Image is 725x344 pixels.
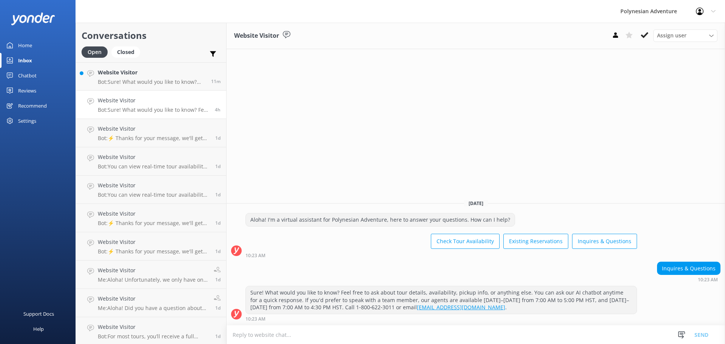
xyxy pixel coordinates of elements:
[18,83,36,98] div: Reviews
[76,232,226,261] a: Website VisitorBot:⚡ Thanks for your message, we'll get back to you as soon as we can. You're als...
[76,176,226,204] a: Website VisitorBot:You can view real-time tour availability and book your Polynesian Adventure on...
[76,91,226,119] a: Website VisitorBot:Sure! What would you like to know? Feel free to ask about tour details, availa...
[18,98,47,113] div: Recommend
[698,278,718,282] strong: 10:23 AM
[215,191,221,198] span: 12:45pm 18-Aug-2025 (UTC -10:00) Pacific/Honolulu
[98,266,208,275] h4: Website Visitor
[98,68,205,77] h4: Website Visitor
[215,220,221,226] span: 12:40pm 18-Aug-2025 (UTC -10:00) Pacific/Honolulu
[111,46,140,58] div: Closed
[98,106,209,113] p: Bot: Sure! What would you like to know? Feel free to ask about tour details, availability, pickup...
[246,213,515,226] div: Aloha! I'm a virtual assistant for Polynesian Adventure, here to answer your questions. How can I...
[245,253,637,258] div: 10:23am 19-Aug-2025 (UTC -10:00) Pacific/Honolulu
[234,31,279,41] h3: Website Visitor
[18,53,32,68] div: Inbox
[98,135,210,142] p: Bot: ⚡ Thanks for your message, we'll get back to you as soon as we can. You're also welcome to k...
[23,306,54,321] div: Support Docs
[657,31,686,40] span: Assign user
[98,295,208,303] h4: Website Visitor
[417,304,505,311] a: [EMAIL_ADDRESS][DOMAIN_NAME]
[653,29,717,42] div: Assign User
[98,333,210,340] p: Bot: For most tours, you’ll receive a full refund if you cancel at least 48 hours before pickup. ...
[246,286,637,314] div: Sure! What would you like to know? Feel free to ask about tour details, availability, pickup info...
[657,262,720,275] div: Inquires & Questions
[76,289,226,317] a: Website VisitorMe:Aloha! Did you have a question about your reservation?1d
[98,323,210,331] h4: Website Visitor
[98,79,205,85] p: Bot: Sure! What would you like to know? Feel free to ask about tour details, availability, pickup...
[11,12,55,25] img: yonder-white-logo.png
[211,78,221,85] span: 02:40pm 19-Aug-2025 (UTC -10:00) Pacific/Honolulu
[572,234,637,249] button: Inquires & Questions
[111,48,144,56] a: Closed
[98,96,209,105] h4: Website Visitor
[76,119,226,147] a: Website VisitorBot:⚡ Thanks for your message, we'll get back to you as soon as we can. You're als...
[98,181,210,190] h4: Website Visitor
[18,38,32,53] div: Home
[82,48,111,56] a: Open
[98,220,210,227] p: Bot: ⚡ Thanks for your message, we'll get back to you as soon as we can. You're also welcome to k...
[215,163,221,170] span: 01:02pm 18-Aug-2025 (UTC -10:00) Pacific/Honolulu
[98,305,208,312] p: Me: Aloha! Did you have a question about your reservation?
[76,204,226,232] a: Website VisitorBot:⚡ Thanks for your message, we'll get back to you as soon as we can. You're als...
[98,248,210,255] p: Bot: ⚡ Thanks for your message, we'll get back to you as soon as we can. You're also welcome to k...
[98,276,208,283] p: Me: Aloha! Unfortunately, we only have one tour for the Road to Hana, which operates from 6:00 AM...
[215,135,221,141] span: 01:30pm 18-Aug-2025 (UTC -10:00) Pacific/Honolulu
[82,46,108,58] div: Open
[98,153,210,161] h4: Website Visitor
[503,234,568,249] button: Existing Reservations
[82,28,221,43] h2: Conversations
[33,321,44,336] div: Help
[657,277,720,282] div: 10:23am 19-Aug-2025 (UTC -10:00) Pacific/Honolulu
[98,210,210,218] h4: Website Visitor
[245,253,265,258] strong: 10:23 AM
[98,163,210,170] p: Bot: You can view real-time tour availability and book your Polynesian Adventure online at [URL][...
[215,248,221,255] span: 12:13pm 18-Aug-2025 (UTC -10:00) Pacific/Honolulu
[215,276,221,283] span: 11:25am 18-Aug-2025 (UTC -10:00) Pacific/Honolulu
[18,113,36,128] div: Settings
[76,261,226,289] a: Website VisitorMe:Aloha! Unfortunately, we only have one tour for the Road to Hana, which operate...
[245,316,637,321] div: 10:23am 19-Aug-2025 (UTC -10:00) Pacific/Honolulu
[215,106,221,113] span: 10:23am 19-Aug-2025 (UTC -10:00) Pacific/Honolulu
[18,68,37,83] div: Chatbot
[98,191,210,198] p: Bot: You can view real-time tour availability and book your Polynesian Adventure online at [URL][...
[98,125,210,133] h4: Website Visitor
[215,305,221,311] span: 10:25am 18-Aug-2025 (UTC -10:00) Pacific/Honolulu
[76,62,226,91] a: Website VisitorBot:Sure! What would you like to know? Feel free to ask about tour details, availa...
[76,147,226,176] a: Website VisitorBot:You can view real-time tour availability and book your Polynesian Adventure on...
[245,317,265,321] strong: 10:23 AM
[464,200,488,207] span: [DATE]
[215,333,221,339] span: 08:22am 18-Aug-2025 (UTC -10:00) Pacific/Honolulu
[431,234,500,249] button: Check Tour Availability
[98,238,210,246] h4: Website Visitor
